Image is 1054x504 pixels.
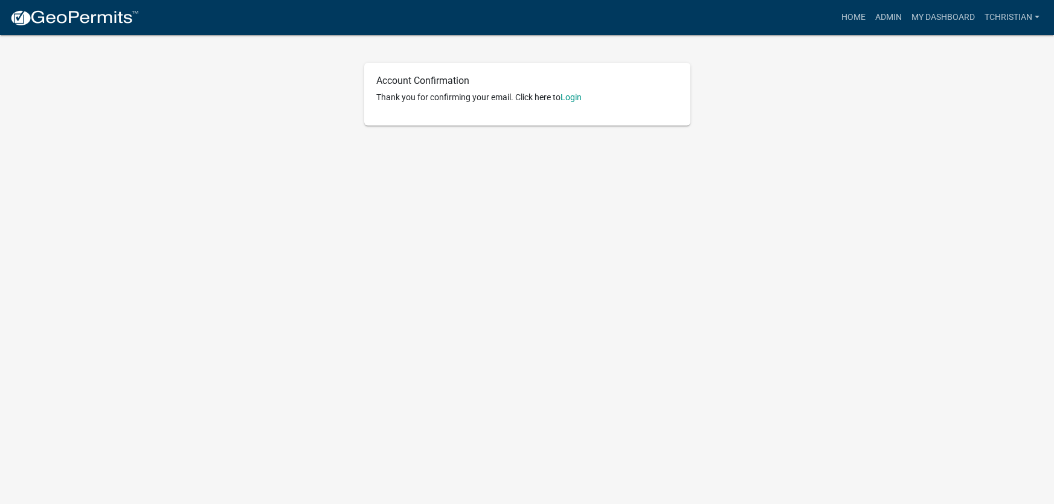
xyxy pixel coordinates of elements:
a: My Dashboard [907,6,980,29]
a: Login [561,92,582,102]
a: Home [837,6,870,29]
p: Thank you for confirming your email. Click here to [376,91,678,104]
a: tchristian [980,6,1044,29]
a: Admin [870,6,907,29]
h6: Account Confirmation [376,75,678,86]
